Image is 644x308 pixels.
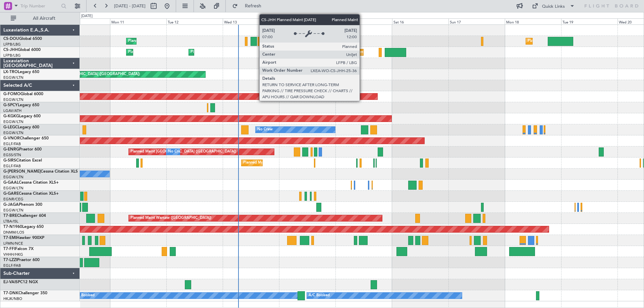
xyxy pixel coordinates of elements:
span: T7-N1960 [3,225,22,229]
span: G-VNOR [3,136,20,140]
div: A/C Booked [309,291,330,301]
div: Planned Maint [GEOGRAPHIC_DATA] ([GEOGRAPHIC_DATA]) [191,47,296,57]
a: EJ-VAISPC12 NGX [3,280,38,284]
a: T7-LZZIPraetor 600 [3,258,40,262]
div: Tue 12 [166,18,223,24]
div: Sat 16 [392,18,448,24]
span: T7-BRE [3,214,17,218]
a: EGGW/LTN [3,175,23,180]
span: Refresh [239,4,267,8]
a: G-SPCYLegacy 650 [3,103,39,107]
a: G-GAALCessna Citation XLS+ [3,181,59,185]
div: No Crew [257,125,273,135]
div: [DATE] [81,13,93,19]
a: EGSS/STN [3,152,21,158]
div: Planned Maint Warsaw ([GEOGRAPHIC_DATA]) [130,213,211,223]
a: DNMM/LOS [3,230,24,235]
a: LGAV/ATH [3,108,21,113]
a: EGGW/LTN [3,208,23,213]
span: CS-DOU [3,37,19,41]
span: T7-DNK [3,291,18,295]
span: T7-EMI [3,236,16,240]
span: T7-LZZI [3,258,17,262]
a: LFPB/LBG [3,53,21,58]
a: G-[PERSON_NAME]Cessna Citation XLS [3,170,78,174]
a: EGNR/CEG [3,197,23,202]
div: Mon 11 [110,18,166,24]
span: G-LEGC [3,125,18,129]
div: Thu 14 [279,18,335,24]
div: Fri 15 [335,18,392,24]
span: G-SPCY [3,103,18,107]
a: G-SIRSCitation Excel [3,159,42,163]
a: T7-EMIHawker 900XP [3,236,44,240]
a: G-VNORChallenger 650 [3,136,49,140]
a: EGGW/LTN [3,75,23,80]
a: G-LEGCLegacy 600 [3,125,39,129]
div: Planned Maint [GEOGRAPHIC_DATA] ([GEOGRAPHIC_DATA]) [128,47,234,57]
a: EGLF/FAB [3,263,21,268]
a: VHHH/HKG [3,252,23,257]
a: G-FOMOGlobal 6000 [3,92,43,96]
div: A/C Booked [73,291,95,301]
a: EGLF/FAB [3,141,21,146]
a: EGGW/LTN [3,186,23,191]
a: G-JAGAPhenom 300 [3,203,42,207]
div: Mon 18 [505,18,561,24]
a: T7-N1960Legacy 650 [3,225,44,229]
a: G-GARECessna Citation XLS+ [3,192,59,196]
div: Sun 17 [448,18,505,24]
span: G-KGKG [3,114,19,118]
span: G-FOMO [3,92,20,96]
a: EGGW/LTN [3,119,23,124]
a: EGLF/FAB [3,164,21,169]
input: Trip Number [20,1,59,11]
span: LX-TRO [3,70,18,74]
span: G-JAGA [3,203,19,207]
a: G-ENRGPraetor 600 [3,147,42,151]
div: Planned Maint [GEOGRAPHIC_DATA] ([GEOGRAPHIC_DATA]) [243,158,349,168]
span: All Aircraft [17,16,71,21]
span: EJ-VAIS [3,280,18,284]
a: LX-TROLegacy 650 [3,70,39,74]
span: G-[PERSON_NAME] [3,170,41,174]
a: CS-JHHGlobal 6000 [3,48,41,52]
button: All Aircraft [7,13,73,24]
a: LFMN/NCE [3,241,23,246]
span: G-SIRS [3,159,16,163]
div: Planned Maint [GEOGRAPHIC_DATA] ([GEOGRAPHIC_DATA]) [354,47,459,57]
a: T7-BREChallenger 604 [3,214,46,218]
span: [DATE] - [DATE] [114,3,146,9]
div: Sun 10 [54,18,110,24]
span: G-GAAL [3,181,19,185]
div: Tue 19 [561,18,618,24]
span: T7-FFI [3,247,15,251]
div: Planned Maint [GEOGRAPHIC_DATA] ([GEOGRAPHIC_DATA]) [528,36,633,46]
a: EGGW/LTN [3,97,23,102]
a: LTBA/ISL [3,219,18,224]
div: Wed 13 [223,18,279,24]
a: T7-FFIFalcon 7X [3,247,34,251]
a: LFPB/LBG [3,42,21,47]
div: Planned Maint [GEOGRAPHIC_DATA] ([GEOGRAPHIC_DATA]) [128,36,234,46]
a: CS-DOUGlobal 6500 [3,37,42,41]
a: T7-DNKChallenger 350 [3,291,47,295]
a: G-KGKGLegacy 600 [3,114,41,118]
button: Quick Links [529,1,578,11]
a: EGGW/LTN [3,130,23,135]
span: G-ENRG [3,147,19,151]
div: Unplanned Maint [GEOGRAPHIC_DATA] ([GEOGRAPHIC_DATA]) [30,69,140,79]
span: G-GARE [3,192,19,196]
div: Quick Links [542,3,565,10]
span: CS-JHH [3,48,18,52]
div: No Crew [168,147,183,157]
a: HKJK/NBO [3,296,22,301]
button: Refresh [229,1,269,11]
div: Planned Maint [GEOGRAPHIC_DATA] ([GEOGRAPHIC_DATA]) [130,147,236,157]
